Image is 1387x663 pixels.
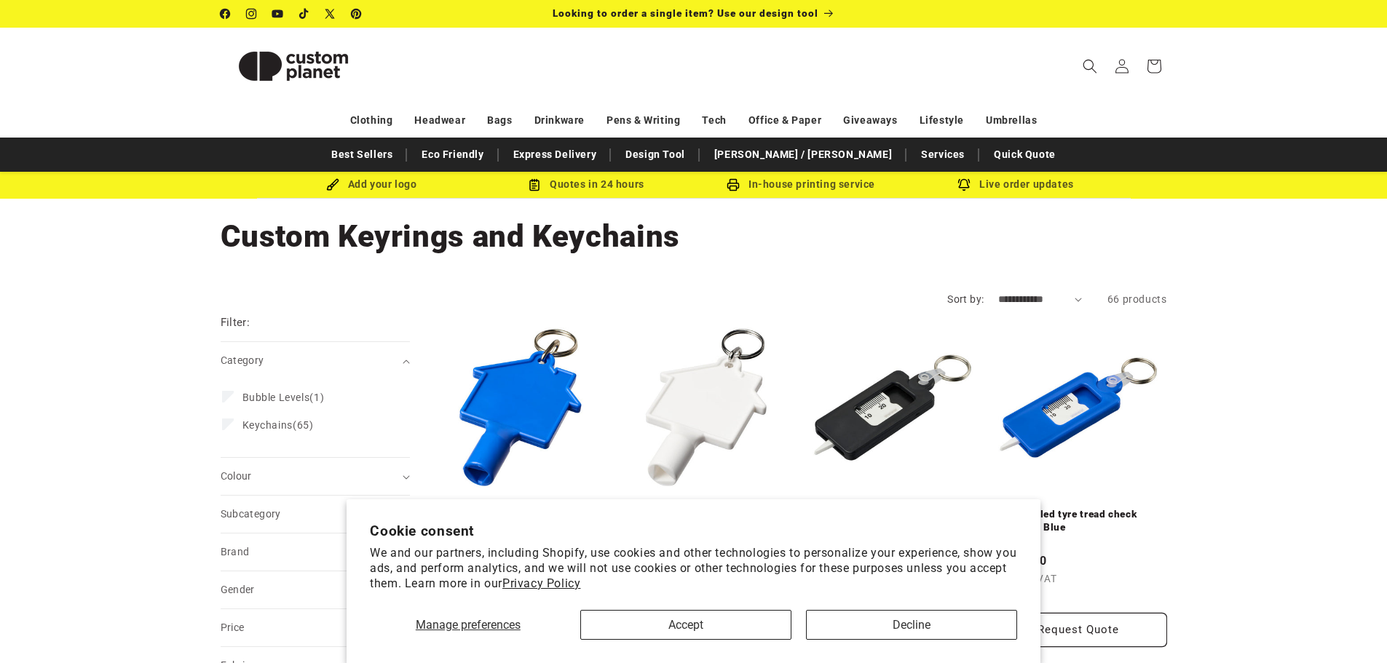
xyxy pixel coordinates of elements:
a: Headwear [414,108,465,133]
a: Privacy Policy [502,576,580,590]
button: Manage preferences [370,610,566,640]
a: [PERSON_NAME] / [PERSON_NAME] [707,142,899,167]
a: Pens & Writing [606,108,680,133]
a: Design Tool [618,142,692,167]
span: (1) [242,391,325,404]
summary: Colour (0 selected) [221,458,410,495]
a: Eco Friendly [414,142,491,167]
span: Looking to order a single item? Use our design tool [553,7,818,19]
div: Add your logo [264,175,479,194]
button: Request Quote [989,613,1167,647]
span: Gender [221,584,255,595]
button: Accept [580,610,791,640]
a: Express Delivery [506,142,604,167]
a: Clothing [350,108,393,133]
button: Decline [806,610,1017,640]
span: Keychains [242,419,293,431]
img: In-house printing [727,178,740,191]
img: Brush Icon [326,178,339,191]
a: Bags [487,108,512,133]
a: Best Sellers [324,142,400,167]
a: Kym recycled tyre tread check keychain - Blue [989,508,1167,533]
img: Custom Planet [221,33,366,99]
a: Office & Paper [748,108,821,133]
summary: Subcategory (0 selected) [221,496,410,533]
span: Manage preferences [416,618,521,632]
span: Subcategory [221,508,281,520]
span: 66 products [1107,293,1167,305]
span: Brand [221,546,250,557]
iframe: Chat Widget [1314,593,1387,663]
a: Custom Planet [215,28,371,104]
summary: Category (0 selected) [221,342,410,379]
h2: Filter: [221,314,250,331]
span: Bubble Levels [242,392,310,403]
h1: Custom Keyrings and Keychains [221,217,1167,256]
h2: Cookie consent [370,523,1017,539]
span: (65) [242,418,314,432]
p: We and our partners, including Shopify, use cookies and other technologies to personalize your ex... [370,546,1017,591]
a: Services [914,142,972,167]
a: Lifestyle [920,108,964,133]
a: Drinkware [534,108,585,133]
div: Quotes in 24 hours [479,175,694,194]
img: Order Updates Icon [528,178,541,191]
summary: Brand (0 selected) [221,533,410,571]
span: Colour [221,470,252,482]
summary: Price [221,609,410,646]
summary: Gender (0 selected) [221,571,410,608]
label: Sort by: [947,293,984,305]
a: Quick Quote [987,142,1063,167]
img: Order updates [957,178,971,191]
a: Tech [702,108,726,133]
span: Category [221,354,264,366]
div: In-house printing service [694,175,909,194]
span: Price [221,622,245,633]
summary: Search [1074,50,1106,82]
a: Giveaways [843,108,897,133]
div: Live order updates [909,175,1123,194]
a: Umbrellas [986,108,1037,133]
